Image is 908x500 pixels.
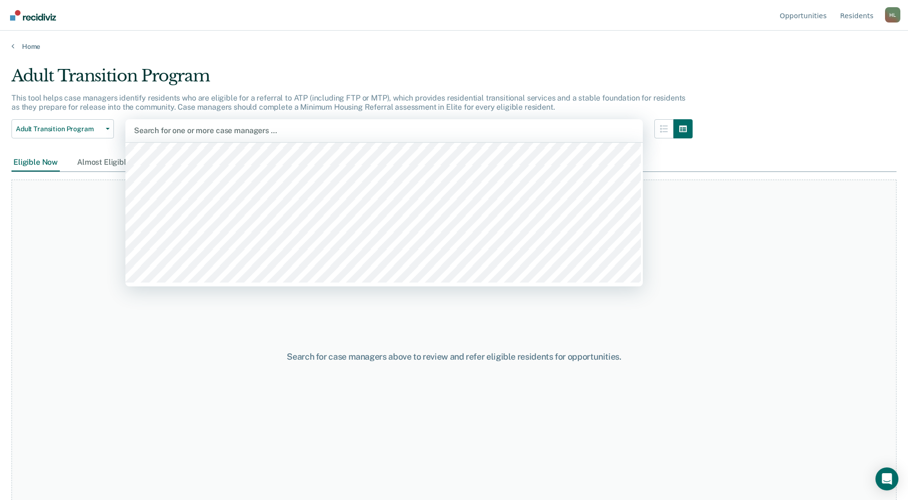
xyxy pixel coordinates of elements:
[11,93,685,112] p: This tool helps case managers identify residents who are eligible for a referral to ATP (includin...
[11,66,693,93] div: Adult Transition Program
[875,467,898,490] div: Open Intercom Messenger
[75,154,133,171] div: Almost Eligible
[11,154,60,171] div: Eligible Now
[11,119,114,138] button: Adult Transition Program
[885,7,900,23] div: H L
[885,7,900,23] button: Profile dropdown button
[233,352,675,362] div: Search for case managers above to review and refer eligible residents for opportunities.
[16,125,102,133] span: Adult Transition Program
[10,10,56,21] img: Recidiviz
[11,42,897,51] a: Home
